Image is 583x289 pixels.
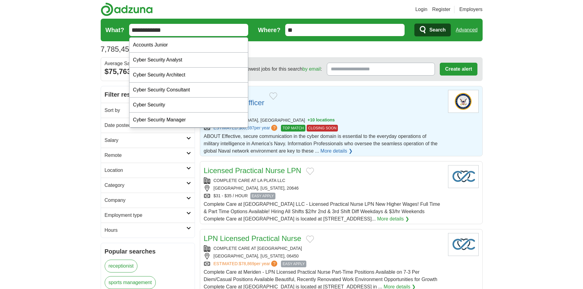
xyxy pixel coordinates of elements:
a: Employment type [101,208,195,223]
div: [GEOGRAPHIC_DATA], [US_STATE], 06450 [204,253,443,259]
a: Advanced [456,24,477,36]
span: Search [429,24,446,36]
a: Sort by [101,103,195,118]
img: U.S. Navy logo [448,90,479,113]
img: Company logo [448,165,479,188]
h1: Jobs in [GEOGRAPHIC_DATA] [101,45,235,53]
span: EASY APPLY [281,261,306,267]
a: receptionist [105,260,138,272]
h2: Remote [105,152,186,159]
div: Cyber Security [129,98,248,113]
label: What? [106,25,124,35]
button: Add to favorite jobs [306,235,314,243]
span: Receive the newest jobs for this search : [217,65,322,73]
a: Hours [101,223,195,238]
h2: Popular searches [105,247,191,256]
div: Cyber Security Consultant [129,83,248,98]
span: EASY APPLY [250,193,275,199]
span: ABOUT Effective, secure communication in the cyber domain is essential to the everyday operations... [204,134,438,154]
a: Login [415,6,427,13]
h2: Salary [105,137,186,144]
div: Average Salary [105,61,191,66]
span: ? [271,125,277,131]
a: Register [432,6,450,13]
a: Category [101,178,195,193]
h2: Date posted [105,122,186,129]
div: $75,763 [105,66,191,77]
h2: Company [105,197,186,204]
span: + [308,117,310,124]
button: Search [414,24,451,36]
button: +10 locations [308,117,335,124]
a: Location [101,163,195,178]
span: Complete Care at [GEOGRAPHIC_DATA] LLC - Licensed Practical Nurse LPN New Higher Wages! Full Time... [204,202,440,221]
div: COMPLETE CARE AT [GEOGRAPHIC_DATA] [204,245,443,252]
span: $80,597 [239,125,254,130]
a: Licensed Practical Nurse LPN [204,166,301,175]
div: Cyber Security Architect [129,68,248,83]
a: Intelligence Officer [204,98,264,107]
span: ? [271,261,277,267]
button: Add to favorite jobs [306,168,314,175]
div: [GEOGRAPHIC_DATA], [US_STATE], 20646 [204,185,443,191]
a: Company [101,193,195,208]
div: COMPLETE CARE AT LA PLATA LLC [204,177,443,184]
a: by email [302,66,321,72]
div: [GEOGRAPHIC_DATA], [GEOGRAPHIC_DATA] [204,117,443,124]
span: TOP MATCH [281,125,305,132]
a: Salary [101,133,195,148]
span: CLOSING SOON [307,125,338,132]
button: Add to favorite jobs [269,92,277,100]
img: Company logo [448,233,479,256]
span: 7,785,453 [101,44,133,55]
a: Remote [101,148,195,163]
a: Date posted [101,118,195,133]
a: sports management [105,276,156,289]
a: Employers [459,6,483,13]
div: Cyber Security Manager [129,113,248,128]
div: Cyber Security Analyst [129,53,248,68]
h2: Employment type [105,212,186,219]
h2: Hours [105,227,186,234]
h2: Sort by [105,107,186,114]
h2: Location [105,167,186,174]
a: LPN Licensed Practical Nurse [204,234,301,243]
h2: Filter results [101,86,195,103]
div: Accounts Junior [129,38,248,53]
a: ESTIMATED:$78,869per year? [214,261,279,267]
span: $78,869 [239,261,254,266]
a: More details ❯ [320,147,353,155]
button: Create alert [440,63,477,76]
label: Where? [258,25,280,35]
div: $31 - $35 / HOUR [204,193,443,199]
a: More details ❯ [377,215,409,223]
img: Adzuna logo [101,2,153,16]
a: ESTIMATED:$80,597per year? [214,125,279,132]
h2: Category [105,182,186,189]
